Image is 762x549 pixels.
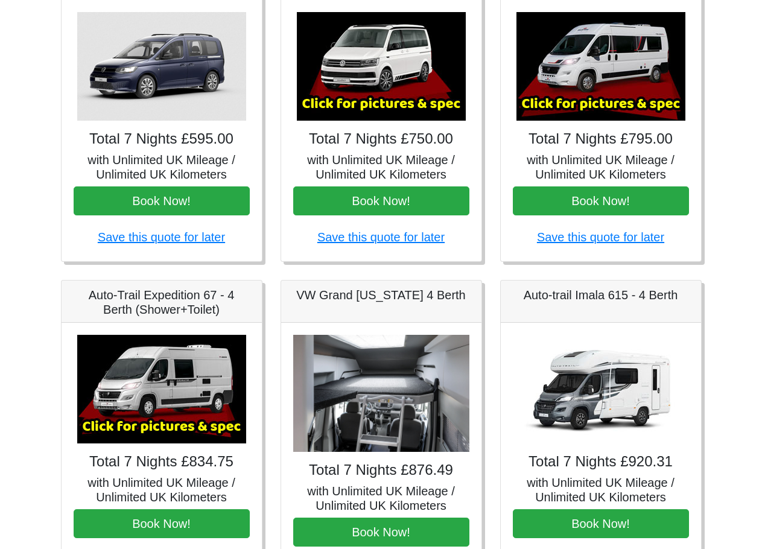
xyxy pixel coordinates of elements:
h5: Auto-trail Imala 615 - 4 Berth [513,288,689,302]
h5: with Unlimited UK Mileage / Unlimited UK Kilometers [513,475,689,504]
img: VW California Ocean T6.1 (Auto, Awning) [297,12,466,121]
h4: Total 7 Nights £595.00 [74,130,250,148]
h5: with Unlimited UK Mileage / Unlimited UK Kilometers [293,484,469,513]
img: Auto-Trail Expedition 67 - 4 Berth (Shower+Toilet) [77,335,246,443]
h4: Total 7 Nights £920.31 [513,453,689,471]
button: Book Now! [513,186,689,215]
img: VW Grand California 4 Berth [293,335,469,452]
button: Book Now! [293,518,469,547]
h5: with Unlimited UK Mileage / Unlimited UK Kilometers [293,153,469,182]
h5: Auto-Trail Expedition 67 - 4 Berth (Shower+Toilet) [74,288,250,317]
button: Book Now! [74,509,250,538]
button: Book Now! [293,186,469,215]
img: Auto-Trail Expedition 66 - 2 Berth (Shower+Toilet) [516,12,685,121]
h4: Total 7 Nights £795.00 [513,130,689,148]
h4: Total 7 Nights £876.49 [293,462,469,479]
a: Save this quote for later [98,230,225,244]
h5: with Unlimited UK Mileage / Unlimited UK Kilometers [513,153,689,182]
h4: Total 7 Nights £750.00 [293,130,469,148]
a: Save this quote for later [317,230,445,244]
img: Auto-trail Imala 615 - 4 Berth [516,335,685,443]
button: Book Now! [513,509,689,538]
h4: Total 7 Nights £834.75 [74,453,250,471]
img: VW Caddy California Maxi [77,12,246,121]
a: Save this quote for later [537,230,664,244]
h5: with Unlimited UK Mileage / Unlimited UK Kilometers [74,153,250,182]
h5: with Unlimited UK Mileage / Unlimited UK Kilometers [74,475,250,504]
h5: VW Grand [US_STATE] 4 Berth [293,288,469,302]
button: Book Now! [74,186,250,215]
